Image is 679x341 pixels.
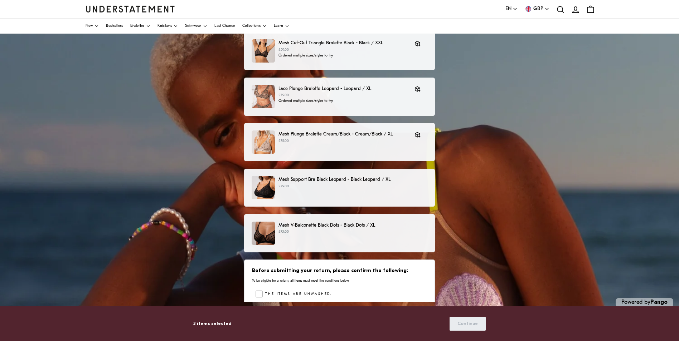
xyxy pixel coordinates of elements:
span: Swimwear [185,24,201,28]
p: Mesh Plunge Bralette Cream/Black - Cream/Black / XL [278,130,407,138]
img: BLAC-BRA-016.jpg [252,39,275,63]
p: £59.00 [278,47,407,53]
button: EN [505,5,518,13]
p: £75.00 [278,138,407,144]
a: Swimwear [185,19,207,34]
p: £79.00 [278,93,407,98]
img: BLDO-BRA-007.jpg [252,130,275,154]
span: Last Chance [214,24,235,28]
a: Last Chance [214,19,235,34]
span: EN [505,5,511,13]
a: Understatement Homepage [86,6,175,12]
p: To be eligible for a return, all items must meet the conditions below. [252,278,427,283]
img: lace-plunge-bralette-gold-leopard-52773525881158.jpg [252,85,275,108]
p: Mesh Support Bra Black Leopard - Black Leopard / XL [278,176,427,183]
button: GBP [525,5,549,13]
a: Learn [274,19,290,34]
span: Bestsellers [106,24,123,28]
span: Learn [274,24,283,28]
p: Mesh Cut-Out Triangle Bralette Black - Black / XXL [278,39,407,47]
p: Mesh V-Balconette Black Dots - Black Dots / XL [278,222,427,229]
span: Collections [242,24,261,28]
label: The items are unwashed. [263,291,332,298]
p: £79.00 [278,184,427,189]
a: New [86,19,99,34]
a: Bralettes [130,19,151,34]
p: Ordered multiple sizes/styles to try [278,98,407,104]
span: Knickers [157,24,171,28]
h3: Before submitting your return, please confirm the following: [252,267,427,275]
p: Powered by [616,298,673,307]
img: MeshV-BalconetteBlackDotsDOTS-BRA-0287.jpg [252,222,275,245]
p: Lace Plunge Bralette Leopard - Leopard / XL [278,85,407,93]
p: Ordered multiple sizes/styles to try [278,53,407,59]
p: £75.00 [278,229,427,235]
a: Bestsellers [106,19,123,34]
a: Collections [242,19,267,34]
span: Bralettes [130,24,145,28]
span: GBP [533,5,543,13]
span: New [86,24,93,28]
img: mesh-support-plus-black-leopard-393.jpg [252,176,275,199]
a: Pango [650,300,668,305]
a: Knickers [157,19,178,34]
